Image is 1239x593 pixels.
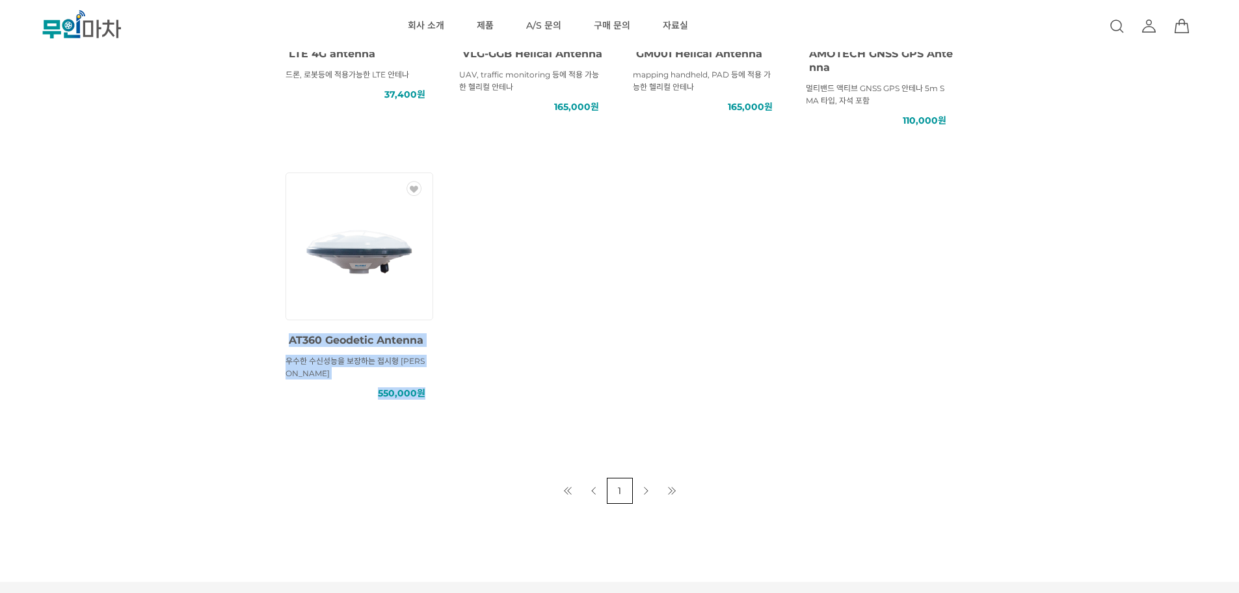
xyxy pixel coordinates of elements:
a: AMOTECH GNSS GPS Antenna [809,45,953,74]
span: LTE 4G antenna [289,48,375,60]
span: 우수한 수신성능을 보장하는 접시형 [PERSON_NAME] [286,356,425,378]
span: 110,000원 [903,115,946,127]
a: 이전 페이지 [581,478,607,504]
span: AMOTECH GNSS GPS Antenna [809,48,953,74]
span: 165,000원 [728,101,773,113]
a: AT360 Geodetic Antenna [289,331,423,347]
a: 마지막 페이지 [659,478,685,504]
span: VLG-GGB Helical Antenna [462,48,602,60]
span: AT360 Geodetic Antenna [289,334,423,346]
span: UAV, traffic monitoring 등에 적용 가능한 헬리컬 안테나 [459,70,599,92]
a: 1 [607,478,633,504]
span: 멀티밴드 액티브 GNSS GPS 안테나 5m SMA 타입, 자석 포함 [806,83,944,105]
a: GM001 Helical Antenna [636,45,762,61]
span: mapping handheld, PAD 등에 적용 가능한 헬리컬 안테나 [633,70,771,92]
img: AT360 Geodetic Antenna [300,187,418,305]
a: 다음 페이지 [633,478,659,504]
span: 드론, 로봇등에 적용가능한 LTE 안테나 [286,70,409,79]
a: LTE 4G antenna [289,45,375,61]
a: VLG-GGB Helical Antenna [462,45,602,61]
span: 165,000원 [554,101,599,113]
span: 37,400원 [384,89,425,101]
span: GM001 Helical Antenna [636,48,762,60]
a: 첫 페이지 [555,478,581,504]
span: 550,000원 [378,387,425,400]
